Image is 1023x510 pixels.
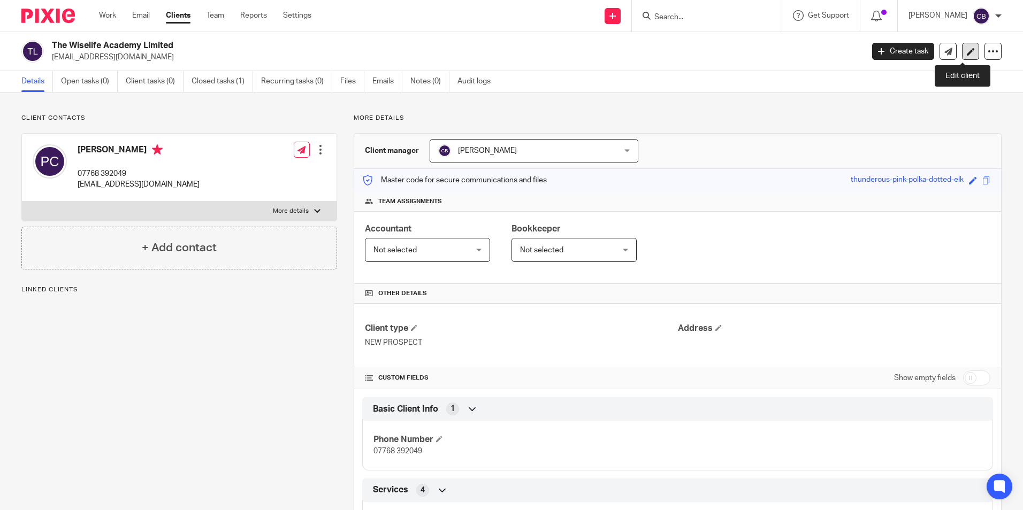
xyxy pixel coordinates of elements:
[52,52,856,63] p: [EMAIL_ADDRESS][DOMAIN_NAME]
[33,144,67,179] img: svg%3E
[78,144,200,158] h4: [PERSON_NAME]
[373,404,438,415] span: Basic Client Info
[61,71,118,92] a: Open tasks (0)
[261,71,332,92] a: Recurring tasks (0)
[126,71,184,92] a: Client tasks (0)
[378,197,442,206] span: Team assignments
[152,144,163,155] i: Primary
[457,71,499,92] a: Audit logs
[240,10,267,21] a: Reports
[909,10,967,21] p: [PERSON_NAME]
[458,147,517,154] span: [PERSON_NAME]
[451,404,455,414] span: 1
[340,71,364,92] a: Files
[21,71,53,92] a: Details
[273,207,309,215] p: More details
[132,10,150,21] a: Email
[78,179,200,190] p: [EMAIL_ADDRESS][DOMAIN_NAME]
[520,246,563,254] span: Not selected
[166,10,190,21] a: Clients
[973,7,990,25] img: svg%3E
[142,239,217,256] h4: + Add contact
[365,323,677,334] h4: Client type
[21,285,337,294] p: Linked clients
[365,225,411,233] span: Accountant
[99,10,116,21] a: Work
[421,485,425,496] span: 4
[808,12,849,19] span: Get Support
[872,43,934,60] a: Create task
[678,323,990,334] h4: Address
[365,337,677,348] p: NEW PROSPECT
[373,246,417,254] span: Not selected
[283,10,311,21] a: Settings
[362,175,547,186] p: Master code for secure communications and files
[365,374,677,382] h4: CUSTOM FIELDS
[21,40,44,63] img: svg%3E
[373,484,408,496] span: Services
[653,13,750,22] input: Search
[438,144,451,157] img: svg%3E
[894,373,956,383] label: Show empty fields
[52,40,695,51] h2: The Wiselife Academy Limited
[373,447,422,455] span: 07768 392049
[410,71,449,92] a: Notes (0)
[373,434,677,445] h4: Phone Number
[372,71,402,92] a: Emails
[192,71,253,92] a: Closed tasks (1)
[207,10,224,21] a: Team
[21,9,75,23] img: Pixie
[78,168,200,179] p: 07768 392049
[378,289,427,298] span: Other details
[365,145,419,156] h3: Client manager
[21,114,337,122] p: Client contacts
[354,114,1002,122] p: More details
[511,225,561,233] span: Bookkeeper
[851,174,964,187] div: thunderous-pink-polka-dotted-elk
